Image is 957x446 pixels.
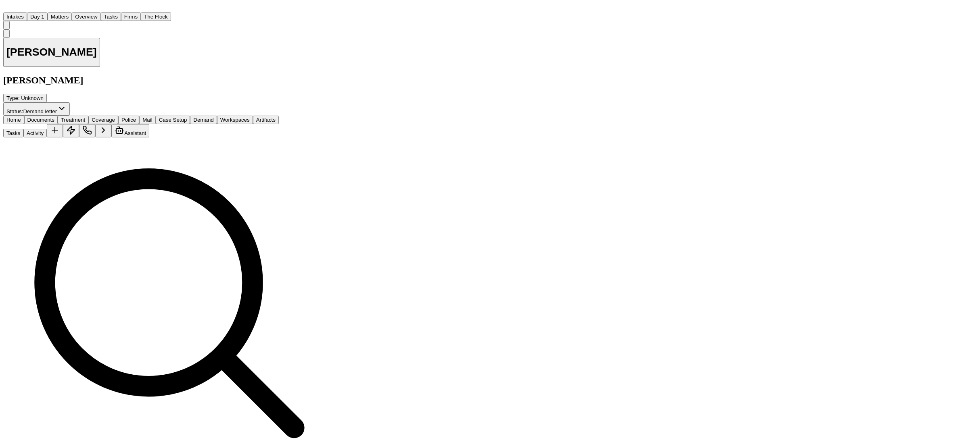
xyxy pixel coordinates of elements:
[111,124,149,137] button: Assistant
[27,12,48,21] button: Day 1
[193,117,213,123] span: Demand
[121,117,136,123] span: Police
[3,29,10,38] button: Copy Matter ID
[61,117,85,123] span: Treatment
[72,12,101,21] button: Overview
[6,117,21,123] span: Home
[3,12,27,21] button: Intakes
[72,13,101,20] a: Overview
[141,13,171,20] a: The Flock
[6,95,20,101] span: Type :
[3,13,27,20] a: Intakes
[48,12,72,21] button: Matters
[92,117,115,123] span: Coverage
[101,12,121,21] button: Tasks
[124,130,146,136] span: Assistant
[3,102,70,116] button: Change status from Demand letter
[47,124,63,137] button: Add Task
[3,94,47,102] button: Edit Type: Unknown
[121,13,141,20] a: Firms
[27,13,48,20] a: Day 1
[6,108,23,114] span: Status:
[142,117,152,123] span: Mail
[3,5,13,12] a: Home
[220,117,250,123] span: Workspaces
[63,124,79,137] button: Create Immediate Task
[79,124,95,137] button: Make a Call
[256,117,276,123] span: Artifacts
[3,3,13,11] img: Finch Logo
[27,117,54,123] span: Documents
[3,129,23,137] button: Tasks
[121,12,141,21] button: Firms
[48,13,72,20] a: Matters
[21,95,44,101] span: Unknown
[23,129,47,137] button: Activity
[141,12,171,21] button: The Flock
[159,117,187,123] span: Case Setup
[101,13,121,20] a: Tasks
[3,38,100,67] button: Edit matter name
[23,108,57,114] span: Demand letter
[6,46,97,58] h1: [PERSON_NAME]
[3,75,336,86] h2: [PERSON_NAME]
